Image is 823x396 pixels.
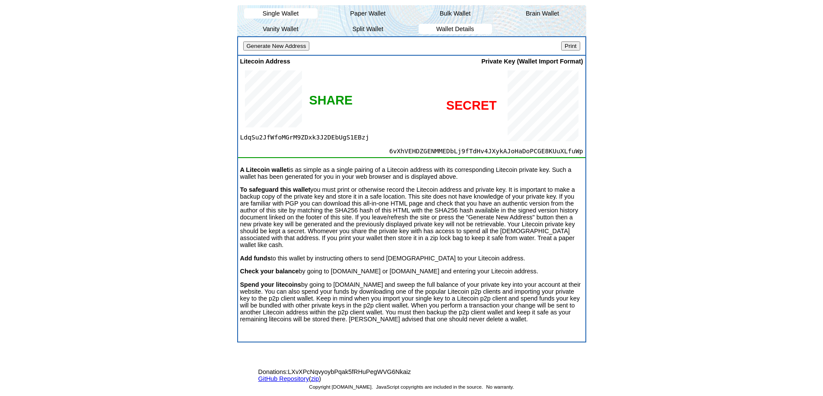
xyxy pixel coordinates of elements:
[237,21,324,37] li: Vanity Wallet
[240,186,583,248] p: you must print or otherwise record the Litecoin address and private key. It is important to make ...
[240,186,311,193] b: To safeguard this wallet
[419,24,492,34] li: Wallet Details
[258,368,288,375] span: Donations:
[375,380,484,394] span: JavaScript copyrights are included in the source.
[324,21,412,37] li: Split Wallet
[240,268,583,275] p: by going to [DOMAIN_NAME] or [DOMAIN_NAME] and entering your Litecoin address.
[412,6,499,21] li: Bulk Wallet
[240,166,289,173] b: A Litecoin wallet
[481,58,583,65] span: Private Key (Wallet Import Format)
[250,368,453,375] span: LXvXPcNqvyoybPqak5fRHuPegWVG6Nkaiz
[244,8,318,19] li: Single Wallet
[499,6,586,21] li: Brain Wallet
[258,375,309,382] a: GitHub Repository
[240,268,299,275] b: Check your balance
[240,281,302,288] b: Spend your litecoins
[240,281,583,323] p: by going to [DOMAIN_NAME] and sweep the full balance of your private key into your account at the...
[324,6,412,21] li: Paper Wallet
[240,166,583,180] p: is as simple as a single pairing of a Litecoin address with its corresponding Litecoin private ke...
[485,380,515,394] span: No warranty.
[446,98,497,113] div: SECRET
[250,375,453,382] span: ( )
[343,147,583,155] span: 6vXhVEHDZGENMMEDbLj9fTdHv4JXykAJoHaDoPCGE8KUuXLfuWp
[561,41,580,51] input: Print
[240,133,343,141] span: LdqSu2JfWfoMGrM9ZDxk3J2DEbUgS1EBzj
[240,255,271,262] b: Add funds
[240,58,290,65] span: Litecoin Address
[243,41,310,51] input: Generate New Address
[308,380,374,394] span: Copyright [DOMAIN_NAME].
[309,93,353,108] div: SHARE
[311,375,319,382] a: zip
[240,255,583,262] p: to this wallet by instructing others to send [DEMOGRAPHIC_DATA] to your Litecoin address.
